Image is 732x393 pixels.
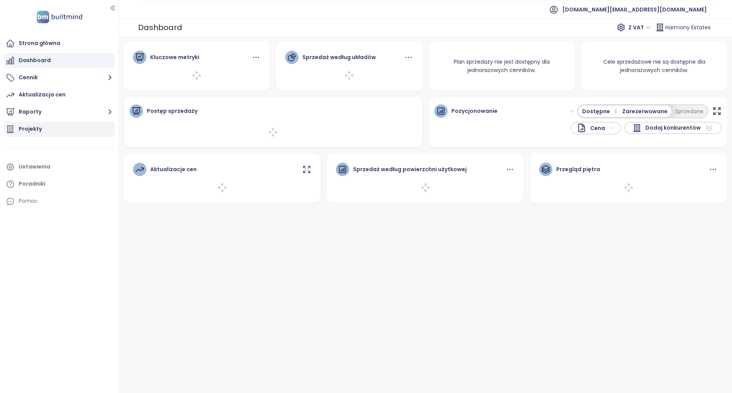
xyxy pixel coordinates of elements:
a: Strona główna [4,36,115,51]
div: Dashboard [138,20,182,35]
div: Aktualizacja cen [19,90,66,99]
div: Kluczowe metryki [150,53,199,61]
a: Projekty [4,122,115,137]
span: [DOMAIN_NAME][EMAIL_ADDRESS][DOMAIN_NAME] [562,0,707,19]
span: Dostępne [582,107,619,115]
a: Ustawienia [4,159,115,175]
a: Dashboard [4,53,115,68]
div: Projekty [19,124,42,134]
a: Aktualizacja cen [4,87,115,103]
span: | [615,107,616,115]
div: Aktualizacje cen [150,165,197,173]
span: Z VAT [628,22,651,33]
div: Cena [577,123,605,133]
a: Poradniki [4,176,115,192]
button: Sprzedane [671,106,707,117]
span: Postęp sprzedaży [147,107,197,115]
span: Dodaj konkurentów [645,124,701,133]
div: Pomoc [19,196,38,206]
div: Dashboard [19,56,51,65]
button: Raporty [4,104,115,120]
div: Cele sprzedażowe nie są dostępne dla jednorazowych cenników. [581,48,727,83]
div: Sprzedaż według powierzchni użytkowej [353,165,467,173]
span: Harmony Estates [665,21,711,34]
img: logo [34,9,85,25]
span: Pozycjonowanie [451,107,498,115]
div: Sprzedaż według układów [302,53,376,61]
div: Przegląd piętra [556,165,600,173]
div: Poradniki [19,179,45,189]
button: Cennik [4,70,115,85]
div: Plan sprzedaży nie jest dostępny dla jednorazowych cenników. [429,48,575,83]
div: Ustawienia [19,162,50,172]
div: Pomoc [4,194,115,209]
span: Zarezerwowane [622,107,668,115]
div: Strona główna [19,38,60,48]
